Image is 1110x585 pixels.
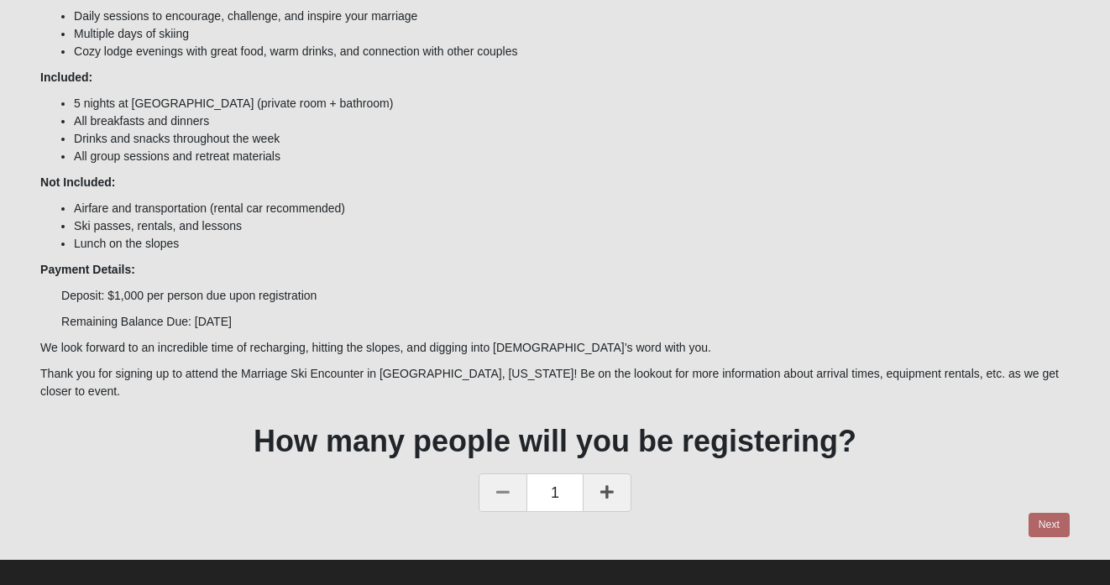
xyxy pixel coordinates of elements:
[74,8,1070,25] li: Daily sessions to encourage, challenge, and inspire your marriage
[74,112,1070,130] li: All breakfasts and dinners
[74,200,1070,217] li: Airfare and transportation (rental car recommended)
[40,365,1070,400] p: Thank you for signing up to attend the Marriage Ski Encounter in [GEOGRAPHIC_DATA], [US_STATE]! B...
[527,473,583,512] span: 1
[40,423,1070,459] h1: How many people will you be registering?
[40,339,1070,357] p: We look forward to an incredible time of recharging, hitting the slopes, and digging into [DEMOGR...
[40,263,135,276] b: Payment Details:
[74,25,1070,43] li: Multiple days of skiing
[61,313,1070,331] p: Remaining Balance Due: [DATE]
[74,235,1070,253] li: Lunch on the slopes
[74,217,1070,235] li: Ski passes, rentals, and lessons
[74,148,1070,165] li: All group sessions and retreat materials
[74,130,1070,148] li: Drinks and snacks throughout the week
[40,175,115,189] b: Not Included:
[61,287,1070,305] p: Deposit: $1,000 per person due upon registration
[74,95,1070,112] li: 5 nights at [GEOGRAPHIC_DATA] (private room + bathroom)
[40,71,92,84] b: Included:
[74,43,1070,60] li: Cozy lodge evenings with great food, warm drinks, and connection with other couples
